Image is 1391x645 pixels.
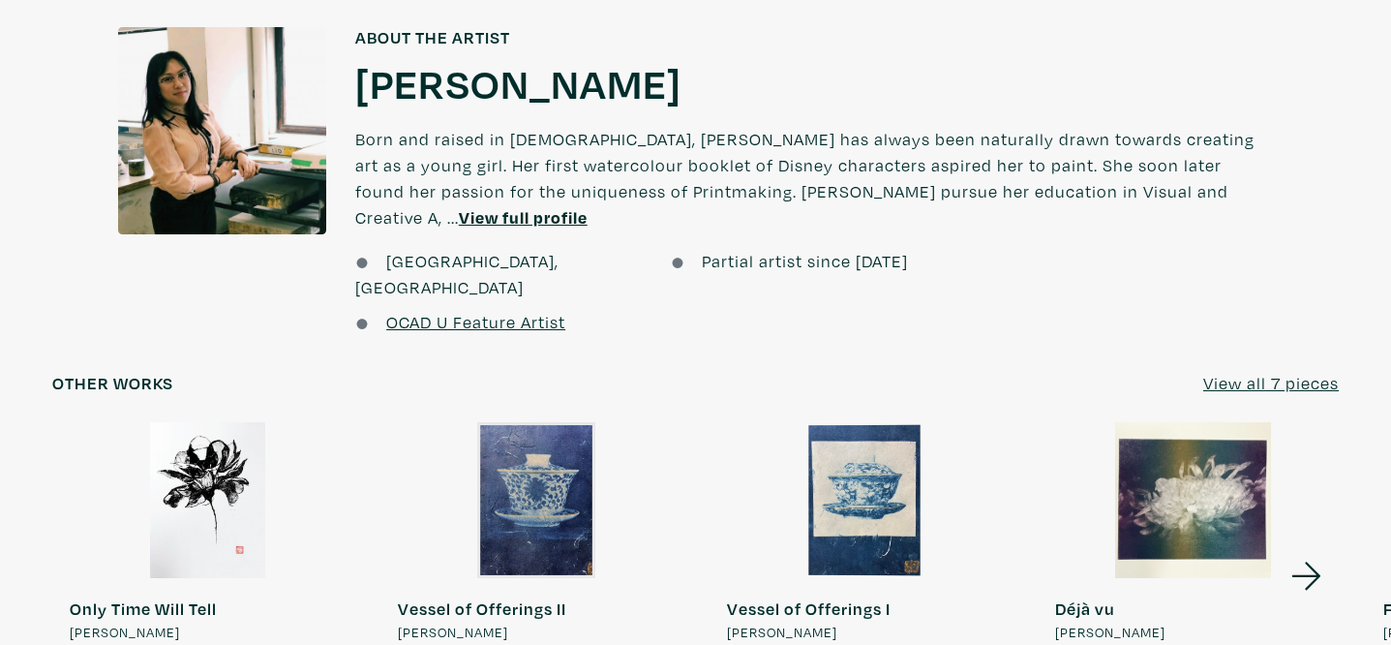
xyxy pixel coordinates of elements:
span: [PERSON_NAME] [70,622,180,643]
span: [PERSON_NAME] [398,622,508,643]
a: View full profile [459,206,588,229]
strong: Only Time Will Tell [70,598,217,620]
span: [PERSON_NAME] [1055,622,1165,643]
strong: Vessel of Offerings II [398,598,566,620]
a: View all 7 pieces [1203,370,1339,396]
span: Partial artist since [DATE] [702,250,908,272]
strong: Vessel of Offerings I [727,598,891,620]
h6: About the artist [355,27,1273,48]
a: OCAD U Feature Artist [386,311,565,333]
a: [PERSON_NAME] [355,56,681,108]
strong: Déjà vu [1055,598,1115,620]
span: [GEOGRAPHIC_DATA], [GEOGRAPHIC_DATA] [355,250,559,298]
h6: Other works [52,373,173,394]
p: Born and raised in [DEMOGRAPHIC_DATA], [PERSON_NAME] has always been naturally drawn towards crea... [355,108,1273,248]
span: [PERSON_NAME] [727,622,837,643]
u: View all 7 pieces [1203,372,1339,394]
